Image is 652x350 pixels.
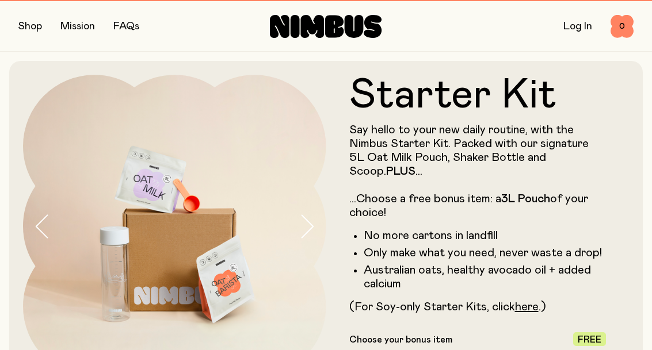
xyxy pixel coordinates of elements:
a: FAQs [113,21,139,32]
strong: PLUS [386,166,415,177]
strong: Pouch [518,193,550,205]
span: Free [578,335,601,344]
p: Say hello to your new daily routine, with the Nimbus Starter Kit. Packed with our signature 5L Oa... [349,123,607,220]
a: here [515,301,539,313]
p: Choose your bonus item [349,334,452,345]
li: No more cartons in landfill [364,229,607,243]
li: Only make what you need, never waste a drop! [364,246,607,260]
h1: Starter Kit [349,75,607,116]
a: Mission [60,21,95,32]
li: Australian oats, healthy avocado oil + added calcium [364,263,607,291]
p: (For Soy-only Starter Kits, click .) [349,300,607,314]
button: 0 [611,15,634,38]
strong: 3L [501,193,515,205]
a: Log In [563,21,592,32]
